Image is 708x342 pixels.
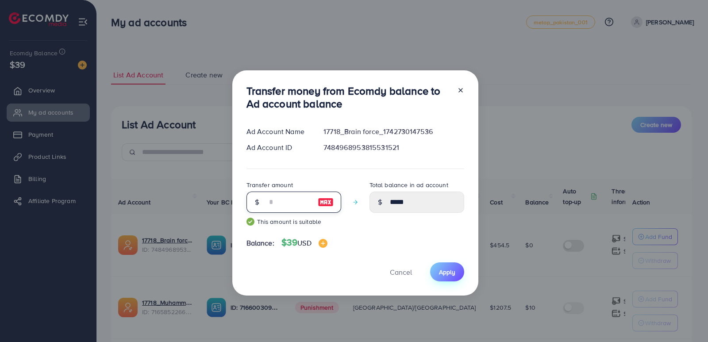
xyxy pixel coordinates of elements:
[246,217,341,226] small: This amount is suitable
[670,302,701,335] iframe: Chat
[390,267,412,277] span: Cancel
[246,238,274,248] span: Balance:
[379,262,423,281] button: Cancel
[316,142,471,153] div: 7484968953815531521
[281,237,327,248] h4: $39
[439,268,455,277] span: Apply
[246,85,450,110] h3: Transfer money from Ecomdy balance to Ad account balance
[316,127,471,137] div: 17718_Brain force_1742730147536
[319,239,327,248] img: image
[318,197,334,208] img: image
[369,181,448,189] label: Total balance in ad account
[239,142,317,153] div: Ad Account ID
[246,218,254,226] img: guide
[430,262,464,281] button: Apply
[246,181,293,189] label: Transfer amount
[297,238,311,248] span: USD
[239,127,317,137] div: Ad Account Name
